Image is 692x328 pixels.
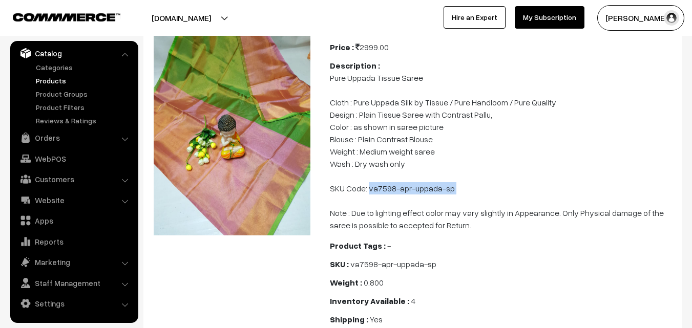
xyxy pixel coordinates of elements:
a: Products [33,75,135,86]
a: WebPOS [13,149,135,168]
a: Reviews & Ratings [33,115,135,126]
b: Shipping : [330,314,368,324]
b: Price : [330,42,354,52]
a: Website [13,191,135,209]
b: Product Tags : [330,240,386,251]
span: Yes [370,314,383,324]
img: user [664,10,679,26]
b: Description : [330,60,380,71]
a: Catalog [13,44,135,62]
a: Apps [13,211,135,230]
a: Reports [13,232,135,251]
b: SKU : [330,259,349,269]
span: 4 [411,296,415,306]
a: Product Groups [33,89,135,99]
img: COMMMERCE [13,13,120,21]
b: Inventory Available : [330,296,409,306]
button: [DOMAIN_NAME] [116,5,247,31]
button: [PERSON_NAME] [597,5,684,31]
a: Orders [13,128,135,147]
p: Pure Uppada Tissue Saree Cloth : Pure Uppada Silk by Tissue / Pure Handloom / Pure Quality Design... [330,72,676,231]
b: Weight : [330,277,362,288]
a: Hire an Expert [444,6,506,29]
a: Staff Management [13,274,135,292]
a: Product Filters [33,102,135,113]
a: Marketing [13,253,135,271]
span: va7598-apr-uppada-sp [350,259,436,269]
div: 2999.00 [330,41,676,53]
a: Settings [13,294,135,313]
a: My Subscription [515,6,584,29]
a: Customers [13,170,135,188]
img: 17438298167977uppada-saree-va7598-apr.jpeg [154,27,310,235]
a: COMMMERCE [13,10,102,23]
span: - [387,240,391,251]
a: Categories [33,62,135,73]
span: 0.800 [364,277,384,288]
